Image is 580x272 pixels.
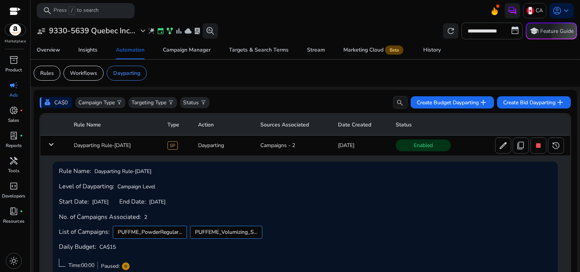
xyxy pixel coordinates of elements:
span: history [551,141,561,150]
span: handyman [9,156,18,165]
span: filter_alt [116,99,122,105]
button: edit [495,138,511,154]
p: Rules [40,69,54,77]
img: ca.svg [526,7,534,15]
span: money_bag [44,99,51,106]
div: Overview [37,47,60,53]
button: Create Bid Daypartingadd [497,96,571,108]
span: keyboard_arrow_down [562,6,571,15]
span: search [43,6,52,15]
button: search_insights [203,23,218,39]
div: Paused: [101,262,130,271]
span: book_4 [9,207,18,216]
span: light_mode [9,256,18,266]
p: CA [536,4,543,17]
p: Ads [10,92,18,99]
span: Dayparting Rule-[DATE] [94,168,151,175]
span: family_history [166,27,174,35]
span: 2 [144,214,147,221]
span: bar_chart [175,27,183,35]
button: refresh [443,23,458,39]
span: inventory_2 [9,55,18,65]
th: Date Created [332,114,390,136]
span: Time:00:00 [68,262,94,269]
p: Reports [6,142,22,149]
h4: Daily Budget: [59,243,96,251]
button: history [548,138,564,154]
td: [DATE] [332,136,390,155]
span: donut_small [9,106,18,115]
th: Sources Associated [254,114,332,136]
p: Sales [8,117,19,124]
div: Targets & Search Terms [229,47,289,53]
span: school [530,26,539,36]
span: search_insights [206,26,215,36]
span: SP [167,141,178,150]
span: Enabled [396,139,451,151]
span: pause_circle [121,262,130,271]
span: wand_stars [148,27,155,35]
span: lab_profile [193,27,201,35]
span: [DATE] [149,198,166,206]
h4: End Date: [119,198,146,206]
span: lab_profile [9,131,18,140]
button: content_copy [513,138,529,154]
button: Create Budget Daypartingadd [411,96,494,108]
div: Stream [307,47,325,53]
p: Status [183,99,199,107]
span: / [68,6,75,15]
p: Workflows [70,69,97,77]
p: Press to search [54,6,99,15]
h4: Rule Name: [59,168,91,175]
p: Feature Guide [540,28,574,35]
th: Type [161,114,192,136]
span: user_attributes [37,26,46,36]
span: fiber_manual_record [20,134,23,137]
span: campaign [9,81,18,90]
span: fiber_manual_record [20,109,23,112]
span: filter_alt [200,99,206,105]
span: Create Budget Dayparting [417,98,488,107]
div: Insights [78,47,97,53]
p: Targeting Type [132,99,166,107]
span: add [556,98,565,107]
span: fiber_manual_record [20,210,23,213]
span: refresh [446,26,455,36]
div: Campaign Manager [163,47,211,53]
p: Developers [2,193,25,199]
span: account_circle [552,6,562,15]
span: add [479,98,488,107]
span: search [396,99,404,107]
span: code_blocks [9,181,18,191]
span: Create Bid Dayparting [503,98,565,107]
span: content_copy [516,141,525,150]
span: expand_more [138,26,148,36]
p: Tools [8,167,19,174]
div: Automation [116,47,145,53]
div: History [423,47,441,53]
span: PUFFEME_Volumizing_S... [195,228,257,236]
td: Dayparting Rule-[DATE] [68,136,161,155]
p: Product [5,66,22,73]
span: edit [499,141,508,150]
td: Dayparting [192,136,254,155]
span: stop [534,141,543,150]
span: cloud [184,27,192,35]
h4: No. of Campaigns Associated: [59,214,141,221]
span: PUFFME_PowderRegular... [118,228,182,236]
p: CA$0 [54,99,68,107]
button: schoolFeature Guide [526,23,577,39]
p: Marketplace [5,39,26,44]
h4: Start Date: [59,198,89,206]
h4: Level of Dayparting: [59,183,114,190]
span: [DATE] [92,198,109,206]
span: Campaign Level [117,183,155,191]
div: Marketing Cloud [343,47,405,53]
th: Action [192,114,254,136]
p: Dayparting [113,69,140,77]
span: filter_alt [168,99,174,105]
span: event [157,27,164,35]
span: CA$15 [99,243,116,251]
span: Beta [385,45,403,55]
button: stop [530,138,546,154]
